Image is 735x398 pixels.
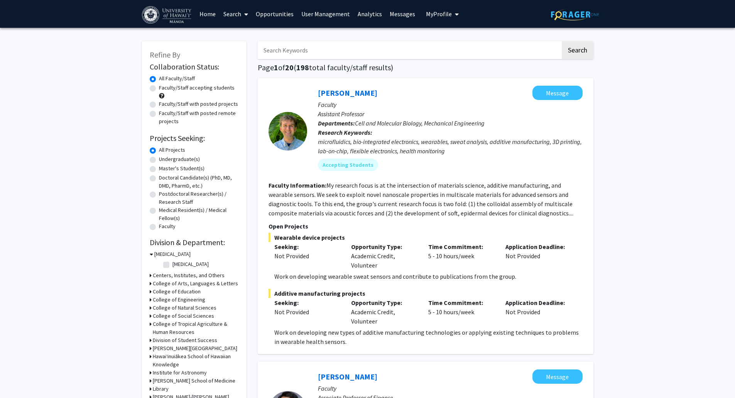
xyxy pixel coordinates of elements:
label: All Faculty/Staff [159,75,195,83]
b: Faculty Information: [269,181,326,189]
label: All Projects [159,146,185,154]
h3: College of Education [153,288,201,296]
span: 20 [285,63,294,72]
div: 5 - 10 hours/week [422,242,500,270]
h1: Page of ( total faculty/staff results) [258,63,593,72]
p: Faculty [318,100,583,109]
label: Faculty [159,222,176,230]
h3: Division of Student Success [153,336,217,344]
p: Work on developing new types of additive manufacturing technologies or applying existing techniqu... [274,328,583,346]
div: Academic Credit, Volunteer [345,298,422,326]
h3: [MEDICAL_DATA] [154,250,191,258]
div: 5 - 10 hours/week [422,298,500,326]
img: ForagerOne Logo [551,8,599,20]
p: Seeking: [274,242,340,251]
p: Time Commitment: [428,298,494,307]
p: Opportunity Type: [351,298,417,307]
button: Message Tyler Ray [532,86,583,100]
h3: Library [153,385,169,393]
span: 198 [296,63,309,72]
label: Doctoral Candidate(s) (PhD, MD, DMD, PharmD, etc.) [159,174,238,190]
label: Faculty/Staff accepting students [159,84,235,92]
h3: College of Social Sciences [153,312,214,320]
div: microfluidics, bio-integrated electronics, wearables, sweat analysis, additive manufacturing, 3D ... [318,137,583,156]
div: Not Provided [274,307,340,317]
p: Opportunity Type: [351,242,417,251]
h3: [PERSON_NAME] School of Medicine [153,377,235,385]
a: Opportunities [252,0,297,27]
a: Search [220,0,252,27]
h2: Projects Seeking: [150,134,238,143]
button: Search [562,41,593,59]
span: My Profile [426,10,452,18]
iframe: Chat [6,363,33,392]
h3: College of Natural Sciences [153,304,216,312]
h3: Institute for Astronomy [153,369,207,377]
span: Cell and Molecular Biology, Mechanical Engineering [355,119,485,127]
img: University of Hawaiʻi at Mānoa Logo [142,6,193,24]
span: 1 [274,63,278,72]
p: Work on developing wearable sweat sensors and contribute to publications from the group. [274,272,583,281]
b: Departments: [318,119,355,127]
label: Postdoctoral Researcher(s) / Research Staff [159,190,238,206]
div: Not Provided [500,242,577,270]
label: Medical Resident(s) / Medical Fellow(s) [159,206,238,222]
label: Master's Student(s) [159,164,204,173]
p: Faculty [318,384,583,393]
label: [MEDICAL_DATA] [172,260,209,268]
span: Additive manufacturing projects [269,289,583,298]
span: Wearable device projects [269,233,583,242]
button: Message Jiakai Chen [532,369,583,384]
fg-read-more: My research focus is at the intersection of materials science, additive manufacturing, and wearab... [269,181,573,217]
h3: Centers, Institutes, and Others [153,271,225,279]
label: Faculty/Staff with posted projects [159,100,238,108]
span: Refine By [150,50,180,59]
div: Not Provided [274,251,340,261]
h3: Hawaiʻinuiākea School of Hawaiian Knowledge [153,352,238,369]
div: Academic Credit, Volunteer [345,242,422,270]
p: Seeking: [274,298,340,307]
h3: College of Tropical Agriculture & Human Resources [153,320,238,336]
a: [PERSON_NAME] [318,372,377,381]
input: Search Keywords [258,41,561,59]
p: Open Projects [269,222,583,231]
h2: Division & Department: [150,238,238,247]
p: Assistant Professor [318,109,583,119]
a: [PERSON_NAME] [318,88,377,98]
label: Undergraduate(s) [159,155,200,163]
a: User Management [297,0,354,27]
b: Research Keywords: [318,129,372,136]
h2: Collaboration Status: [150,62,238,71]
p: Time Commitment: [428,242,494,251]
a: Analytics [354,0,386,27]
h3: College of Arts, Languages & Letters [153,279,238,288]
a: Messages [386,0,419,27]
a: Home [196,0,220,27]
h3: [PERSON_NAME][GEOGRAPHIC_DATA] [153,344,237,352]
p: Application Deadline: [505,298,571,307]
label: Faculty/Staff with posted remote projects [159,109,238,125]
p: Application Deadline: [505,242,571,251]
div: Not Provided [500,298,577,326]
h3: College of Engineering [153,296,205,304]
mat-chip: Accepting Students [318,159,378,171]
